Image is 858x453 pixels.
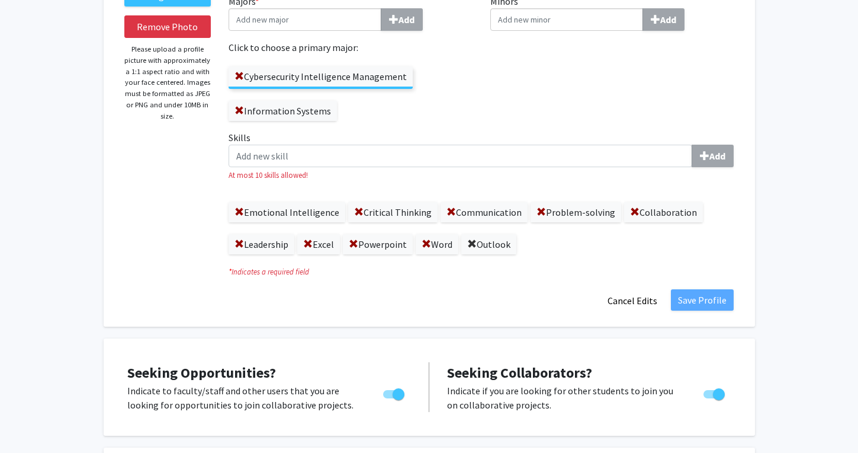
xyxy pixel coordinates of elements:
[229,170,734,181] small: At most 10 skills allowed!
[531,202,621,222] label: Problem-solving
[709,150,725,162] b: Add
[699,384,731,401] div: Toggle
[381,8,423,31] button: Majors*
[399,14,414,25] b: Add
[124,44,211,122] p: Please upload a profile picture with approximately a 1:1 aspect ratio and with your face centered...
[124,15,211,38] button: Remove Photo
[229,202,345,222] label: Emotional Intelligence
[600,289,665,312] button: Cancel Edits
[447,384,681,412] p: Indicate if you are looking for other students to join you on collaborative projects.
[461,234,516,254] label: Outlook
[127,384,361,412] p: Indicate to faculty/staff and other users that you are looking for opportunities to join collabor...
[692,145,734,167] button: Skills
[624,202,703,222] label: Collaboration
[642,8,685,31] button: Minors
[229,266,734,277] i: Indicates a required field
[447,363,592,382] span: Seeking Collaborators?
[490,8,643,31] input: MinorsAdd
[127,363,276,382] span: Seeking Opportunities?
[229,234,294,254] label: Leadership
[9,400,50,444] iframe: Chat
[229,101,337,121] label: Information Systems
[229,40,473,55] label: Click to choose a primary major:
[229,66,413,87] label: Cybersecurity Intelligence Management
[441,202,528,222] label: Communication
[229,130,734,167] label: Skills
[229,145,692,167] input: SkillsAdd
[229,8,381,31] input: Majors*Add
[297,234,340,254] label: Excel
[343,234,413,254] label: Powerpoint
[378,384,411,401] div: Toggle
[416,234,458,254] label: Word
[671,289,734,311] button: Save Profile
[660,14,676,25] b: Add
[348,202,438,222] label: Critical Thinking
